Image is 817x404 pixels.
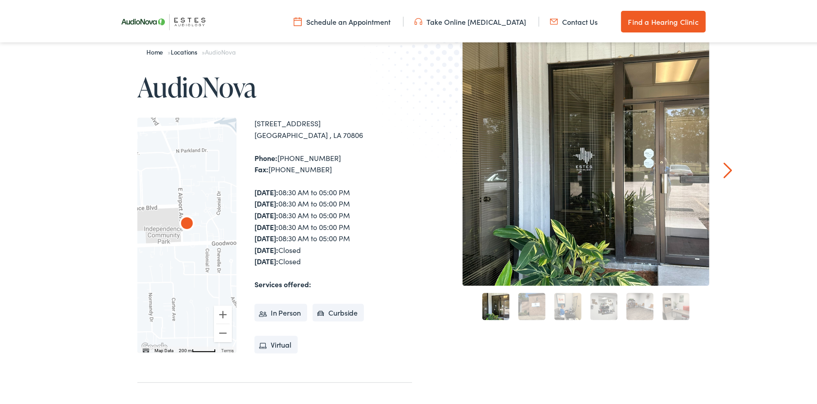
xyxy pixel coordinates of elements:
[137,70,412,100] h1: AudioNova
[414,15,422,25] img: utility icon
[254,185,278,195] strong: [DATE]:
[313,302,364,320] li: Curbside
[621,9,706,31] a: Find a Hearing Clinic
[254,197,278,207] strong: [DATE]:
[146,46,236,55] span: » »
[254,277,311,287] strong: Services offered:
[254,116,412,139] div: [STREET_ADDRESS] [GEOGRAPHIC_DATA] , LA 70806
[254,254,278,264] strong: [DATE]:
[221,346,234,351] a: Terms (opens in new tab)
[294,15,391,25] a: Schedule an Appointment
[254,162,268,172] strong: Fax:
[554,291,581,318] a: 3
[254,334,298,352] li: Virtual
[171,46,202,55] a: Locations
[214,322,232,340] button: Zoom out
[254,220,278,230] strong: [DATE]:
[724,161,732,177] a: Next
[626,291,654,318] a: 5
[254,151,277,161] strong: Phone:
[143,346,149,352] button: Keyboard shortcuts
[482,291,509,318] a: 1
[663,291,690,318] a: 6
[214,304,232,322] button: Zoom in
[154,346,173,352] button: Map Data
[140,340,169,351] img: Google
[254,208,278,218] strong: [DATE]:
[294,15,302,25] img: utility icon
[550,15,558,25] img: utility icon
[590,291,617,318] a: 4
[518,291,545,318] a: 2
[254,243,278,253] strong: [DATE]:
[254,231,278,241] strong: [DATE]:
[179,346,192,351] span: 200 m
[146,46,168,55] a: Home
[140,340,169,351] a: Open this area in Google Maps (opens a new window)
[176,345,218,351] button: Map Scale: 200 m per 49 pixels
[254,302,307,320] li: In Person
[550,15,598,25] a: Contact Us
[414,15,527,25] a: Take Online [MEDICAL_DATA]
[254,151,412,174] div: [PHONE_NUMBER] [PHONE_NUMBER]
[205,46,236,55] span: AudioNova
[176,212,198,234] div: AudioNova
[254,185,412,266] div: 08:30 AM to 05:00 PM 08:30 AM to 05:00 PM 08:30 AM to 05:00 PM 08:30 AM to 05:00 PM 08:30 AM to 0...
